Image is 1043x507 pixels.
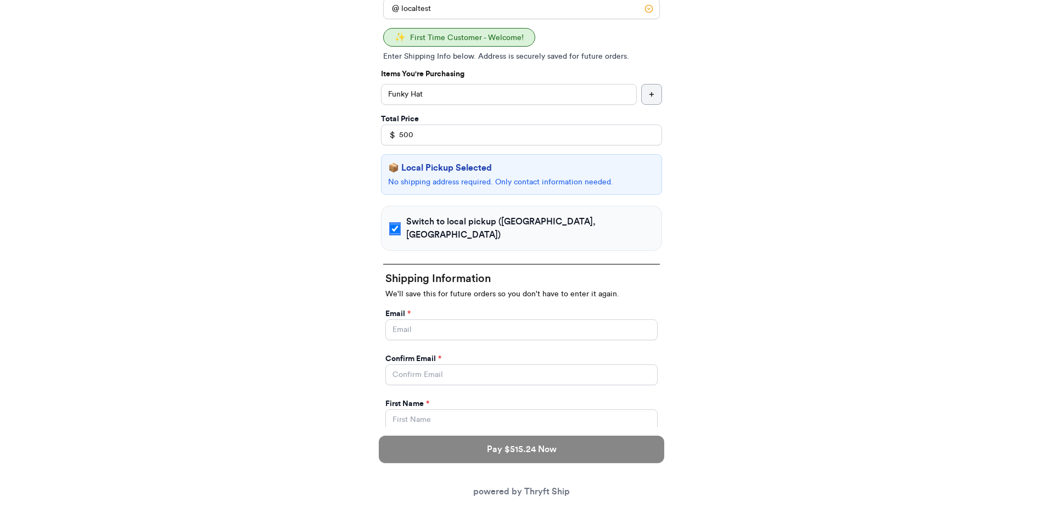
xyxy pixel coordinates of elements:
input: Enter Mutually Agreed Payment [381,125,662,145]
div: $ [381,125,395,145]
label: Email [385,308,411,319]
a: powered by Thryft Ship [473,487,570,496]
label: First Name [385,398,429,409]
button: Pay $515.24 Now [379,436,664,463]
p: Enter Shipping Info below. Address is securely saved for future orders. [383,51,660,62]
span: ✨ [395,33,406,42]
input: Confirm Email [385,364,658,385]
span: Switch to local pickup ([GEOGRAPHIC_DATA], [GEOGRAPHIC_DATA]) [406,215,653,241]
p: 📦 Local Pickup Selected [388,161,655,174]
label: Confirm Email [385,353,441,364]
h2: Shipping Information [385,271,658,286]
input: First Name [385,409,658,430]
p: No shipping address required. Only contact information needed. [388,177,655,188]
p: We'll save this for future orders so you don't have to enter it again. [385,289,658,300]
input: Switch to local pickup ([GEOGRAPHIC_DATA], [GEOGRAPHIC_DATA]) [390,223,400,234]
label: Total Price [381,114,419,125]
span: First Time Customer - Welcome! [410,34,524,42]
input: ex.funky hat [381,84,637,105]
input: Email [385,319,658,340]
p: Items You're Purchasing [381,69,662,80]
